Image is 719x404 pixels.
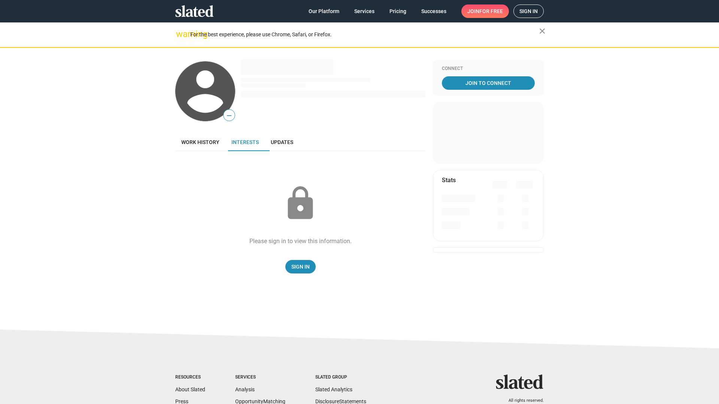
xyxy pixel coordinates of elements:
[461,4,509,18] a: Joinfor free
[421,4,446,18] span: Successes
[175,386,205,392] a: About Slated
[513,4,544,18] a: Sign in
[442,76,535,90] a: Join To Connect
[176,30,185,39] mat-icon: warning
[442,176,456,184] mat-card-title: Stats
[175,374,205,380] div: Resources
[538,27,547,36] mat-icon: close
[303,4,345,18] a: Our Platform
[442,66,535,72] div: Connect
[291,260,310,273] span: Sign In
[249,237,352,245] div: Please sign in to view this information.
[354,4,374,18] span: Services
[181,139,219,145] span: Work history
[235,374,285,380] div: Services
[282,185,319,222] mat-icon: lock
[235,386,255,392] a: Analysis
[519,5,538,18] span: Sign in
[224,111,235,120] span: —
[309,4,339,18] span: Our Platform
[225,133,265,151] a: Interests
[467,4,503,18] span: Join
[271,139,293,145] span: Updates
[415,4,452,18] a: Successes
[285,260,316,273] a: Sign In
[348,4,380,18] a: Services
[265,133,299,151] a: Updates
[383,4,412,18] a: Pricing
[479,4,503,18] span: for free
[315,374,366,380] div: Slated Group
[315,386,352,392] a: Slated Analytics
[175,133,225,151] a: Work history
[190,30,539,40] div: For the best experience, please use Chrome, Safari, or Firefox.
[231,139,259,145] span: Interests
[443,76,533,90] span: Join To Connect
[389,4,406,18] span: Pricing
